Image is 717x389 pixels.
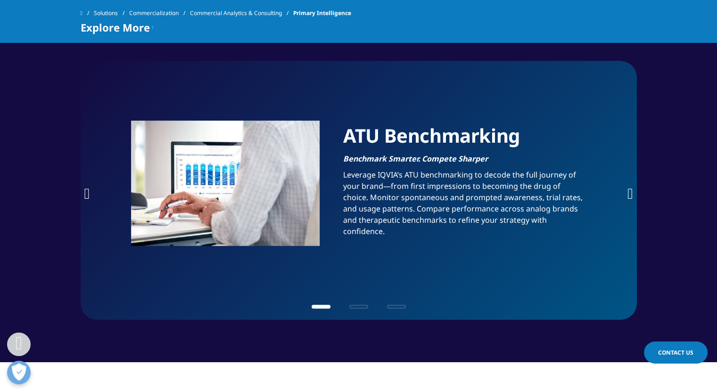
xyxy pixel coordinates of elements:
[7,361,31,384] button: Abrir preferências
[349,305,368,308] span: Go to slide 2
[94,5,129,22] a: Solutions
[658,348,693,357] span: Contact Us
[627,183,633,203] div: Next slide
[81,61,637,320] div: 1 / 3
[343,124,586,153] h1: ATU Benchmarking
[81,22,150,33] span: Explore More
[312,305,330,308] span: Go to slide 1
[84,183,90,203] div: Previous slide
[190,5,293,22] a: Commercial Analytics & Consulting
[129,5,190,22] a: Commercialization
[343,154,488,164] em: Benchmark Smarter. Compete Sharper
[387,305,406,308] span: Go to slide 3
[293,5,351,22] span: Primary Intelligence
[644,341,708,364] a: Contact Us
[343,169,586,243] p: Leverage IQVIA’s ATU benchmarking to decode the full journey of your brand—from first impressions...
